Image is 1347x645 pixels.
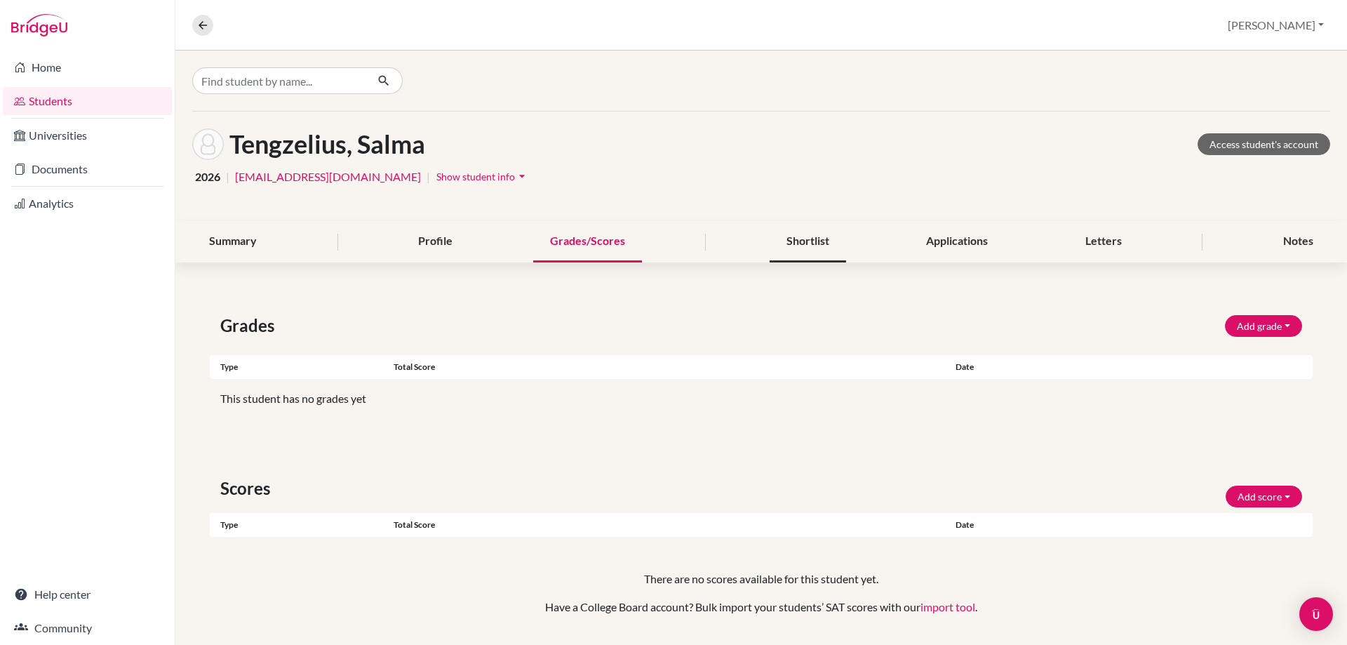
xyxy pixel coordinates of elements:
[220,313,280,338] span: Grades
[1198,133,1330,155] a: Access student's account
[394,519,945,531] div: Total score
[226,168,229,185] span: |
[945,361,1221,373] div: Date
[11,14,67,36] img: Bridge-U
[195,168,220,185] span: 2026
[3,189,172,218] a: Analytics
[436,166,530,187] button: Show student infoarrow_drop_down
[945,519,1129,531] div: Date
[3,87,172,115] a: Students
[210,361,394,373] div: Type
[909,221,1005,262] div: Applications
[1225,315,1302,337] button: Add grade
[3,53,172,81] a: Home
[254,571,1268,587] p: There are no scores available for this student yet.
[533,221,642,262] div: Grades/Scores
[401,221,469,262] div: Profile
[394,361,945,373] div: Total score
[229,129,425,159] h1: Tengzelius, Salma
[1226,486,1302,507] button: Add score
[192,221,274,262] div: Summary
[1299,597,1333,631] div: Open Intercom Messenger
[254,599,1268,616] p: Have a College Board account? Bulk import your students’ SAT scores with our .
[220,476,276,501] span: Scores
[1068,221,1139,262] div: Letters
[1221,12,1330,39] button: [PERSON_NAME]
[3,580,172,609] a: Help center
[3,121,172,149] a: Universities
[210,519,394,531] div: Type
[770,221,846,262] div: Shortlist
[3,155,172,183] a: Documents
[3,614,172,642] a: Community
[192,67,366,94] input: Find student by name...
[515,169,529,183] i: arrow_drop_down
[192,128,224,160] img: Salma Tengzelius's avatar
[920,600,975,613] a: import tool
[220,390,1302,407] p: This student has no grades yet
[235,168,421,185] a: [EMAIL_ADDRESS][DOMAIN_NAME]
[436,171,515,182] span: Show student info
[427,168,430,185] span: |
[1266,221,1330,262] div: Notes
